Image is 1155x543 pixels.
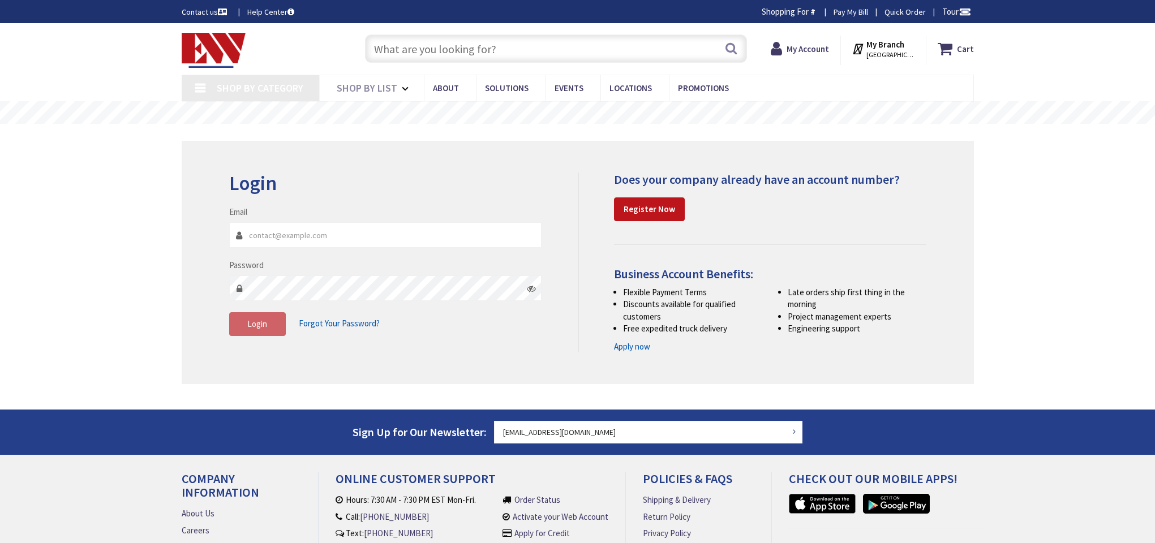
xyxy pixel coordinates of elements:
[614,197,685,221] a: Register Now
[643,472,754,494] h4: Policies & FAQs
[624,204,675,214] strong: Register Now
[852,38,914,59] div: My Branch [GEOGRAPHIC_DATA], [GEOGRAPHIC_DATA]
[336,511,492,523] li: Call:
[299,313,380,334] a: Forgot Your Password?
[336,472,608,494] h4: Online Customer Support
[217,81,303,94] span: Shop By Category
[360,511,429,523] a: [PHONE_NUMBER]
[643,527,691,539] a: Privacy Policy
[364,527,433,539] a: [PHONE_NUMBER]
[614,341,650,352] a: Apply now
[182,507,214,519] a: About Us
[942,6,971,17] span: Tour
[555,83,583,93] span: Events
[182,524,209,536] a: Careers
[957,38,974,59] strong: Cart
[643,494,711,506] a: Shipping & Delivery
[514,494,560,506] a: Order Status
[866,50,914,59] span: [GEOGRAPHIC_DATA], [GEOGRAPHIC_DATA]
[771,38,829,59] a: My Account
[623,286,762,298] li: Flexible Payment Terms
[788,322,926,334] li: Engineering support
[247,6,294,18] a: Help Center
[336,494,492,506] li: Hours: 7:30 AM - 7:30 PM EST Mon-Fri.
[810,6,815,17] strong: #
[527,284,536,293] i: Click here to show/hide password
[229,206,247,218] label: Email
[433,83,459,93] span: About
[336,527,492,539] li: Text:
[337,81,397,94] span: Shop By List
[299,318,380,329] span: Forgot Your Password?
[614,173,926,186] h4: Does your company already have an account number?
[623,322,762,334] li: Free expedited truck delivery
[866,39,904,50] strong: My Branch
[182,6,229,18] a: Contact us
[353,425,487,439] span: Sign Up for Our Newsletter:
[834,6,868,18] a: Pay My Bill
[643,511,690,523] a: Return Policy
[609,83,652,93] span: Locations
[789,472,982,494] h4: Check out Our Mobile Apps!
[485,83,529,93] span: Solutions
[182,472,301,507] h4: Company Information
[514,527,570,539] a: Apply for Credit
[787,44,829,54] strong: My Account
[182,33,246,68] img: Electrical Wholesalers, Inc.
[614,267,926,281] h4: Business Account Benefits:
[678,83,729,93] span: Promotions
[229,173,542,195] h2: Login
[885,6,926,18] a: Quick Order
[623,298,762,322] li: Discounts available for qualified customers
[247,318,267,329] span: Login
[788,311,926,322] li: Project management experts
[762,6,809,17] span: Shopping For
[229,259,264,271] label: Password
[938,38,974,59] a: Cart
[494,421,803,443] input: Enter your email address
[229,222,542,248] input: Email
[788,286,926,311] li: Late orders ship first thing in the morning
[513,511,608,523] a: Activate your Web Account
[365,35,747,63] input: What are you looking for?
[475,107,682,119] rs-layer: Free Same Day Pickup at 19 Locations
[229,312,286,336] button: Login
